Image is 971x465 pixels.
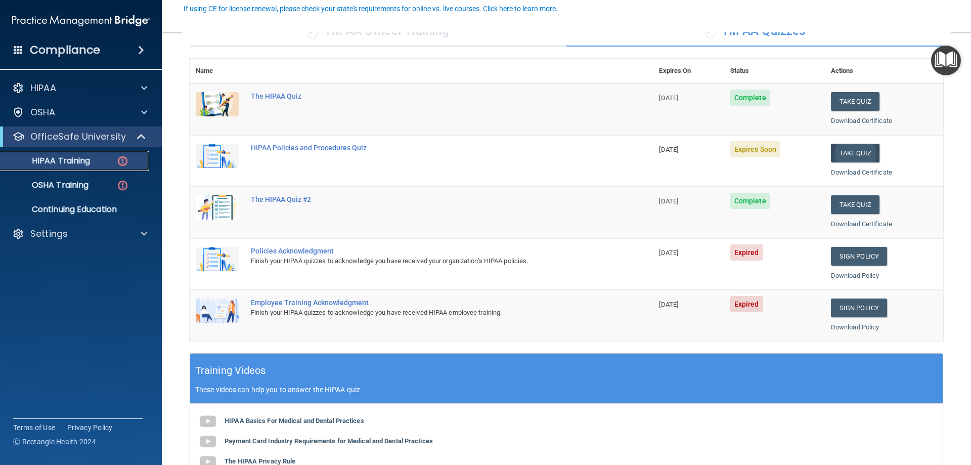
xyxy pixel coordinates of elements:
[251,195,602,203] div: The HIPAA Quiz #2
[251,247,602,255] div: Policies Acknowledgment
[225,437,433,445] b: Payment Card Industry Requirements for Medical and Dental Practices
[825,59,943,83] th: Actions
[831,117,892,124] a: Download Certificate
[831,168,892,176] a: Download Certificate
[724,59,825,83] th: Status
[184,5,558,12] div: If using CE for license renewal, please check your state's requirements for online vs. live cours...
[251,255,602,267] div: Finish your HIPAA quizzes to acknowledge you have received your organization’s HIPAA policies.
[13,437,96,447] span: Ⓒ Rectangle Health 2024
[251,144,602,152] div: HIPAA Policies and Procedures Quiz
[831,220,892,228] a: Download Certificate
[831,323,879,331] a: Download Policy
[30,131,126,143] p: OfficeSafe University
[730,90,770,106] span: Complete
[7,204,145,215] p: Continuing Education
[12,106,147,118] a: OSHA
[931,46,961,75] button: Open Resource Center
[12,82,147,94] a: HIPAA
[704,23,716,38] span: ✓
[12,228,147,240] a: Settings
[659,249,678,257] span: [DATE]
[30,43,100,57] h4: Compliance
[831,144,879,162] button: Take Quiz
[730,244,763,261] span: Expired
[13,422,55,433] a: Terms of Use
[225,457,295,465] b: The HIPAA Privacy Rule
[195,362,266,379] h5: Training Videos
[659,197,678,205] span: [DATE]
[195,386,938,394] p: These videos can help you to answer the HIPAA quiz
[831,272,879,279] a: Download Policy
[116,179,129,192] img: danger-circle.6113f641.png
[182,4,559,14] button: If using CE for license renewal, please check your state's requirements for online vs. live cours...
[225,417,364,425] b: HIPAA Basics For Medical and Dental Practices
[198,432,218,452] img: gray_youtube_icon.38fcd6cc.png
[653,59,724,83] th: Expires On
[831,299,887,317] a: Sign Policy
[67,422,113,433] a: Privacy Policy
[30,228,68,240] p: Settings
[659,94,678,102] span: [DATE]
[251,92,602,100] div: The HIPAA Quiz
[730,141,780,157] span: Expires Soon
[12,131,147,143] a: OfficeSafe University
[730,296,763,312] span: Expired
[730,193,770,209] span: Complete
[30,82,56,94] p: HIPAA
[7,180,89,190] p: OSHA Training
[659,301,678,308] span: [DATE]
[12,11,150,31] img: PMB logo
[30,106,56,118] p: OSHA
[190,59,245,83] th: Name
[307,23,318,38] span: ✓
[831,195,879,214] button: Take Quiz
[659,146,678,153] span: [DATE]
[831,247,887,266] a: Sign Policy
[198,411,218,432] img: gray_youtube_icon.38fcd6cc.png
[251,299,602,307] div: Employee Training Acknowledgment
[116,155,129,167] img: danger-circle.6113f641.png
[831,92,879,111] button: Take Quiz
[7,156,90,166] p: HIPAA Training
[251,307,602,319] div: Finish your HIPAA quizzes to acknowledge you have received HIPAA employee training.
